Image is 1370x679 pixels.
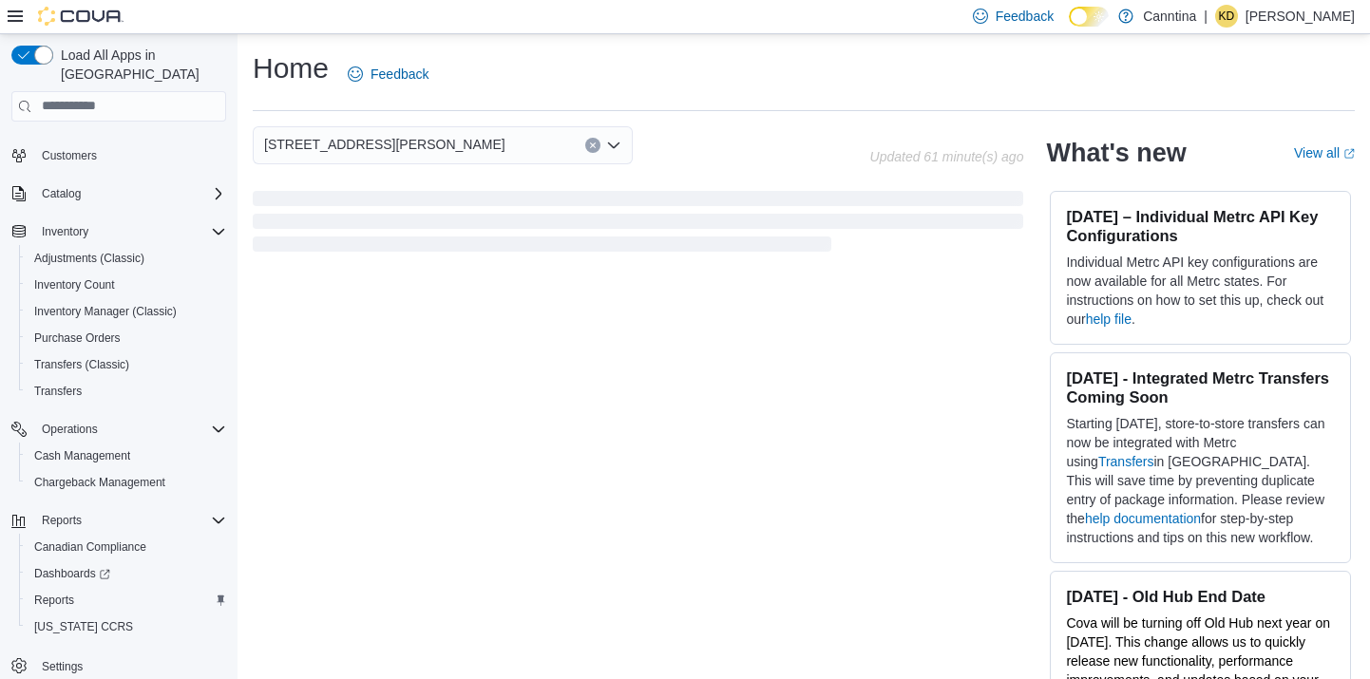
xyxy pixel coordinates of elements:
[870,149,1024,164] p: Updated 61 minute(s) ago
[27,327,226,349] span: Purchase Orders
[27,536,226,558] span: Canadian Compliance
[19,298,234,325] button: Inventory Manager (Classic)
[27,327,128,349] a: Purchase Orders
[19,613,234,640] button: [US_STATE] CCRS
[34,509,89,532] button: Reports
[19,587,234,613] button: Reports
[996,7,1054,26] span: Feedback
[1066,253,1335,329] p: Individual Metrc API key configurations are now available for all Metrc states. For instructions ...
[19,245,234,272] button: Adjustments (Classic)
[34,220,226,243] span: Inventory
[1069,7,1109,27] input: Dark Mode
[27,300,226,323] span: Inventory Manager (Classic)
[27,353,137,376] a: Transfers (Classic)
[27,471,173,494] a: Chargeback Management
[1066,587,1335,606] h3: [DATE] - Old Hub End Date
[34,653,226,677] span: Settings
[27,273,226,296] span: Inventory Count
[340,55,436,93] a: Feedback
[34,357,129,372] span: Transfers (Classic)
[1086,311,1132,327] a: help file
[27,247,152,270] a: Adjustments (Classic)
[19,378,234,405] button: Transfers
[264,133,505,156] span: [STREET_ADDRESS][PERSON_NAME]
[27,380,226,403] span: Transfers
[34,304,177,319] span: Inventory Manager (Classic)
[42,224,88,239] span: Inventory
[1143,5,1196,28] p: Canntina
[38,7,124,26] img: Cova
[1343,148,1355,160] svg: External link
[27,444,226,467] span: Cash Management
[606,138,621,153] button: Open list of options
[19,351,234,378] button: Transfers (Classic)
[53,46,226,84] span: Load All Apps in [GEOGRAPHIC_DATA]
[19,469,234,496] button: Chargeback Management
[27,273,123,296] a: Inventory Count
[34,220,96,243] button: Inventory
[34,539,146,555] span: Canadian Compliance
[1294,145,1355,160] a: View allExternal link
[1046,138,1186,168] h2: What's new
[42,513,82,528] span: Reports
[19,443,234,469] button: Cash Management
[19,534,234,560] button: Canadian Compliance
[4,141,234,169] button: Customers
[34,143,226,167] span: Customers
[42,186,81,201] span: Catalog
[34,619,133,634] span: [US_STATE] CCRS
[34,418,105,441] button: Operations
[27,300,184,323] a: Inventory Manager (Classic)
[34,655,90,678] a: Settings
[34,144,105,167] a: Customers
[27,589,82,612] a: Reports
[4,651,234,679] button: Settings
[1246,5,1355,28] p: [PERSON_NAME]
[34,593,74,608] span: Reports
[4,218,234,245] button: Inventory
[19,325,234,351] button: Purchase Orders
[27,536,154,558] a: Canadian Compliance
[19,560,234,587] a: Dashboards
[34,277,115,292] span: Inventory Count
[1066,207,1335,245] h3: [DATE] – Individual Metrc API Key Configurations
[34,475,165,490] span: Chargeback Management
[1098,454,1154,469] a: Transfers
[34,418,226,441] span: Operations
[1085,511,1201,526] a: help documentation
[253,195,1023,255] span: Loading
[1219,5,1235,28] span: KD
[371,65,428,84] span: Feedback
[27,247,226,270] span: Adjustments (Classic)
[34,509,226,532] span: Reports
[4,507,234,534] button: Reports
[19,272,234,298] button: Inventory Count
[27,615,226,638] span: Washington CCRS
[253,49,329,87] h1: Home
[27,353,226,376] span: Transfers (Classic)
[1066,368,1335,406] h3: [DATE] - Integrated Metrc Transfers Coming Soon
[1215,5,1238,28] div: Kathryn DeSante
[27,589,226,612] span: Reports
[1204,5,1208,28] p: |
[42,659,83,674] span: Settings
[27,471,226,494] span: Chargeback Management
[585,138,600,153] button: Clear input
[1066,414,1335,547] p: Starting [DATE], store-to-store transfers can now be integrated with Metrc using in [GEOGRAPHIC_D...
[34,182,226,205] span: Catalog
[34,182,88,205] button: Catalog
[34,566,110,581] span: Dashboards
[34,330,121,346] span: Purchase Orders
[34,384,82,399] span: Transfers
[27,562,226,585] span: Dashboards
[42,422,98,437] span: Operations
[4,416,234,443] button: Operations
[27,615,141,638] a: [US_STATE] CCRS
[27,380,89,403] a: Transfers
[42,148,97,163] span: Customers
[4,180,234,207] button: Catalog
[34,448,130,463] span: Cash Management
[34,251,144,266] span: Adjustments (Classic)
[27,444,138,467] a: Cash Management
